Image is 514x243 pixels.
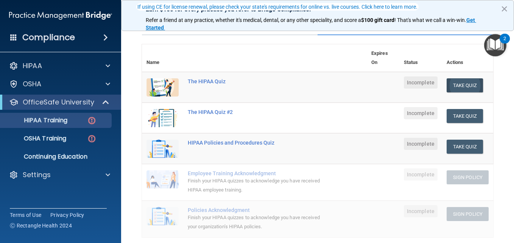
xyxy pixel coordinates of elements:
[188,170,329,176] div: Employee Training Acknowledgment
[136,3,419,11] button: If using CE for license renewal, please check your state's requirements for online vs. live cours...
[404,138,438,150] span: Incomplete
[87,134,97,143] img: danger-circle.6113f641.png
[87,116,97,125] img: danger-circle.6113f641.png
[9,79,110,89] a: OSHA
[361,17,394,23] strong: $100 gift card
[9,8,112,23] img: PMB logo
[23,170,51,179] p: Settings
[22,32,75,43] h4: Compliance
[399,44,442,72] th: Status
[503,39,506,48] div: 2
[146,17,476,31] a: Get Started
[146,17,361,23] span: Refer a friend at any practice, whether it's medical, dental, or any other speciality, and score a
[23,61,42,70] p: HIPAA
[447,207,489,221] button: Sign Policy
[447,140,483,154] button: Take Quiz
[404,107,438,119] span: Incomplete
[23,98,94,107] p: OfficeSafe University
[188,140,329,146] div: HIPAA Policies and Procedures Quiz
[10,222,72,229] span: Ⓒ Rectangle Health 2024
[404,76,438,89] span: Incomplete
[142,44,183,72] th: Name
[9,170,110,179] a: Settings
[404,168,438,181] span: Incomplete
[394,17,466,23] span: ! That's what we call a win-win.
[9,61,110,70] a: HIPAA
[23,79,42,89] p: OSHA
[501,3,508,15] button: Close
[50,211,84,219] a: Privacy Policy
[5,153,108,160] p: Continuing Education
[188,213,329,231] div: Finish your HIPAA quizzes to acknowledge you have received your organization’s HIPAA policies.
[188,207,329,213] div: Policies Acknowledgment
[447,170,489,184] button: Sign Policy
[137,4,417,9] div: If using CE for license renewal, please check your state's requirements for online vs. live cours...
[5,135,66,142] p: OSHA Training
[404,205,438,217] span: Incomplete
[442,44,493,72] th: Actions
[188,176,329,195] div: Finish your HIPAA quizzes to acknowledge you have received HIPAA employee training.
[447,109,483,123] button: Take Quiz
[484,34,506,56] button: Open Resource Center, 2 new notifications
[10,211,41,219] a: Terms of Use
[367,44,399,72] th: Expires On
[5,117,67,124] p: HIPAA Training
[9,98,110,107] a: OfficeSafe University
[447,78,483,92] button: Take Quiz
[188,109,329,115] div: The HIPAA Quiz #2
[188,78,329,84] div: The HIPAA Quiz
